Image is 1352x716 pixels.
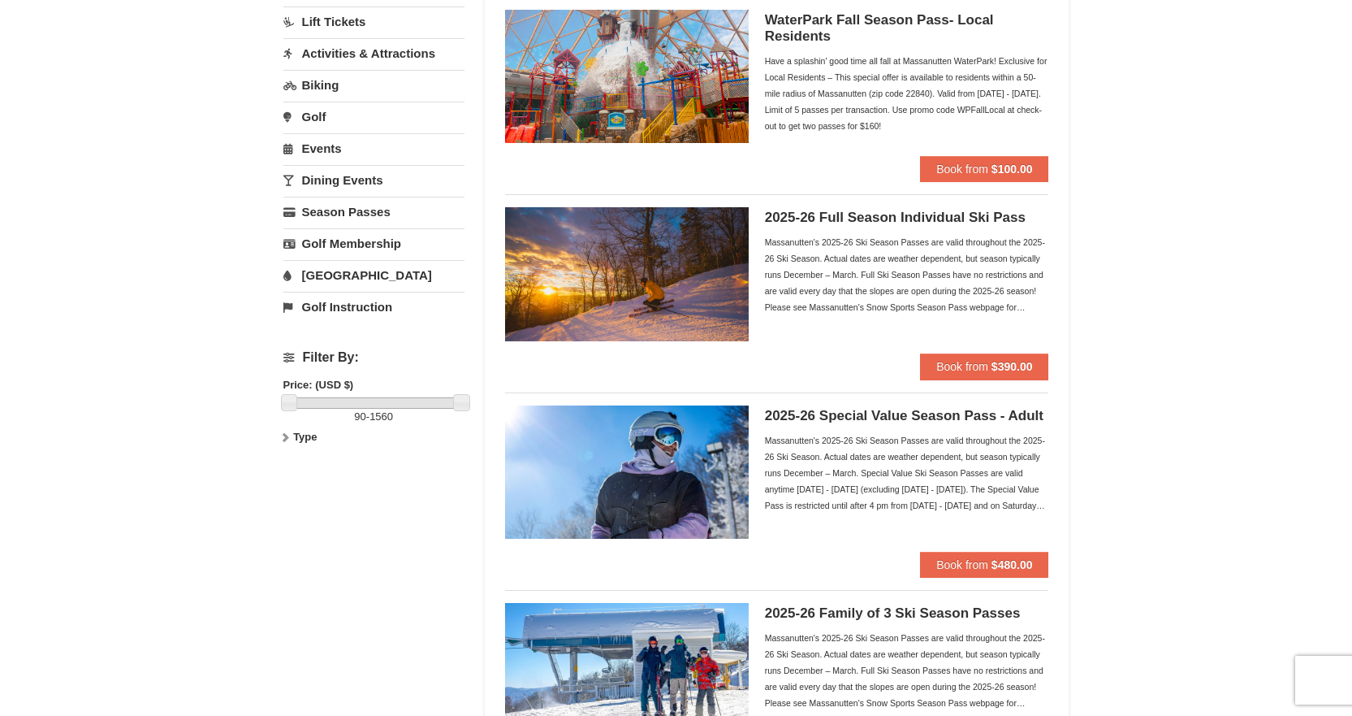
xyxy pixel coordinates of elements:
a: Golf [283,102,464,132]
h4: Filter By: [283,350,464,365]
strong: $480.00 [991,558,1033,571]
a: Dining Events [283,165,464,195]
a: Biking [283,70,464,100]
div: Massanutten's 2025-26 Ski Season Passes are valid throughout the 2025-26 Ski Season. Actual dates... [765,630,1049,711]
strong: $100.00 [991,163,1033,176]
h5: 2025-26 Special Value Season Pass - Adult [765,408,1049,424]
a: Season Passes [283,197,464,227]
h5: WaterPark Fall Season Pass- Local Residents [765,12,1049,45]
span: Book from [936,558,988,571]
a: Golf Membership [283,228,464,258]
a: [GEOGRAPHIC_DATA] [283,260,464,290]
span: 1560 [369,410,393,423]
a: Lift Tickets [283,7,464,37]
a: Golf Instruction [283,292,464,322]
img: 6619937-208-2295c65e.jpg [505,207,749,341]
button: Book from $480.00 [920,552,1048,578]
span: Book from [936,163,988,176]
label: - [283,409,464,425]
strong: $390.00 [991,360,1033,373]
span: Book from [936,360,988,373]
span: 90 [354,410,365,423]
a: Activities & Attractions [283,38,464,68]
img: 6619937-198-dda1df27.jpg [505,406,749,539]
img: 6619937-212-8c750e5f.jpg [505,10,749,143]
strong: Price: (USD $) [283,379,354,391]
div: Massanutten's 2025-26 Ski Season Passes are valid throughout the 2025-26 Ski Season. Actual dates... [765,432,1049,514]
button: Book from $390.00 [920,354,1048,380]
div: Have a splashin' good time all fall at Massanutten WaterPark! Exclusive for Local Residents – Thi... [765,53,1049,134]
h5: 2025-26 Family of 3 Ski Season Passes [765,605,1049,622]
h5: 2025-26 Full Season Individual Ski Pass [765,210,1049,226]
div: Massanutten's 2025-26 Ski Season Passes are valid throughout the 2025-26 Ski Season. Actual dates... [765,234,1049,315]
strong: Type [293,431,317,443]
a: Events [283,133,464,163]
button: Book from $100.00 [920,156,1048,182]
